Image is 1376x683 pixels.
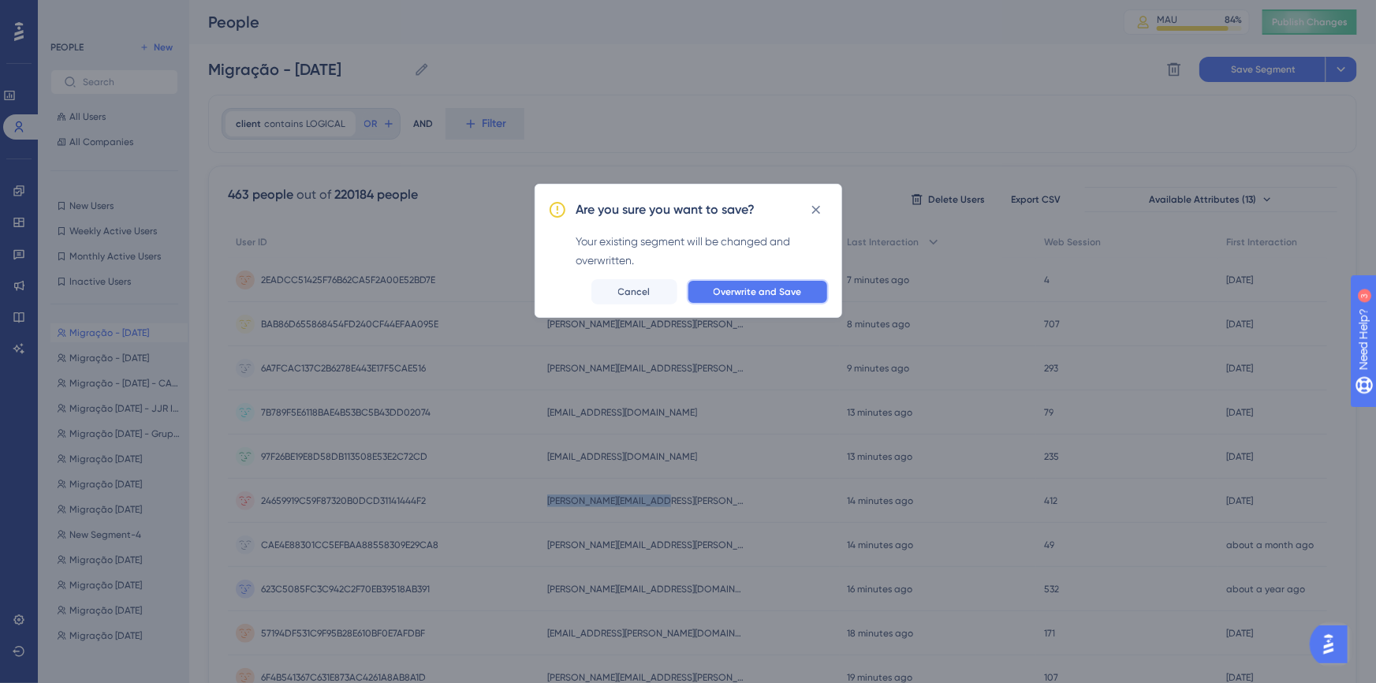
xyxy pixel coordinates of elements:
[576,200,755,219] h2: Are you sure you want to save?
[110,8,114,21] div: 3
[37,4,99,23] span: Need Help?
[1310,621,1357,668] iframe: UserGuiding AI Assistant Launcher
[618,286,651,298] span: Cancel
[714,286,802,298] span: Overwrite and Save
[576,232,829,270] div: Your existing segment will be changed and overwritten.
